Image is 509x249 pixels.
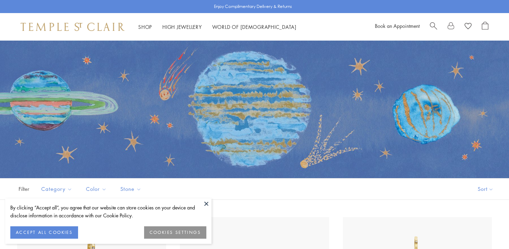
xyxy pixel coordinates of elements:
[375,22,420,29] a: Book an Appointment
[214,3,292,10] p: Enjoy Complimentary Delivery & Returns
[462,178,509,199] button: Show sort by
[144,226,206,239] button: COOKIES SETTINGS
[83,185,112,193] span: Color
[36,181,77,197] button: Category
[482,22,488,32] a: Open Shopping Bag
[10,226,78,239] button: ACCEPT ALL COOKIES
[117,185,147,193] span: Stone
[21,23,124,31] img: Temple St. Clair
[475,217,502,242] iframe: Gorgias live chat messenger
[115,181,147,197] button: Stone
[81,181,112,197] button: Color
[38,185,77,193] span: Category
[138,23,152,30] a: ShopShop
[138,23,296,31] nav: Main navigation
[162,23,202,30] a: High JewelleryHigh Jewellery
[212,23,296,30] a: World of [DEMOGRAPHIC_DATA]World of [DEMOGRAPHIC_DATA]
[465,22,472,32] a: View Wishlist
[430,22,437,32] a: Search
[10,204,206,219] div: By clicking “Accept all”, you agree that our website can store cookies on your device and disclos...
